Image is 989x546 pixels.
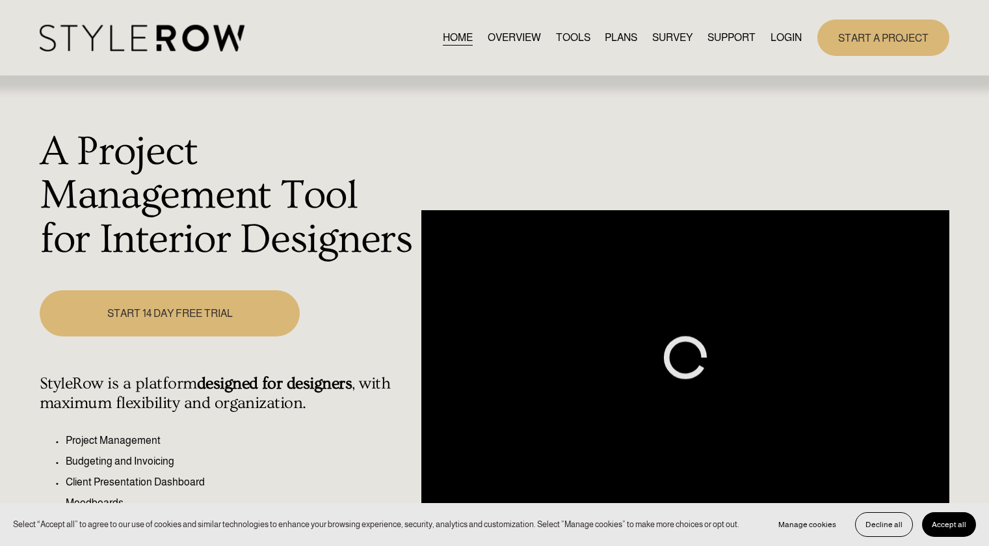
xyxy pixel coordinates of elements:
a: SURVEY [652,29,692,46]
strong: designed for designers [197,374,352,393]
a: folder dropdown [707,29,756,46]
span: Decline all [865,520,903,529]
a: LOGIN [771,29,802,46]
p: Moodboards [66,495,415,511]
button: Manage cookies [769,512,846,537]
p: Client Presentation Dashboard [66,474,415,490]
span: Manage cookies [778,520,836,529]
a: TOOLS [556,29,590,46]
p: Budgeting and Invoicing [66,454,415,469]
p: Select “Accept all” to agree to our use of cookies and similar technologies to enhance your brows... [13,518,739,530]
a: PLANS [605,29,637,46]
button: Decline all [855,512,913,537]
button: Accept all [922,512,976,537]
h4: StyleRow is a platform , with maximum flexibility and organization. [40,374,415,413]
img: StyleRow [40,25,244,51]
a: START A PROJECT [817,20,949,55]
a: START 14 DAY FREE TRIAL [40,290,300,336]
a: HOME [443,29,473,46]
span: Accept all [932,520,966,529]
span: SUPPORT [707,30,756,46]
h1: A Project Management Tool for Interior Designers [40,130,415,262]
a: OVERVIEW [488,29,541,46]
p: Project Management [66,433,415,448]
